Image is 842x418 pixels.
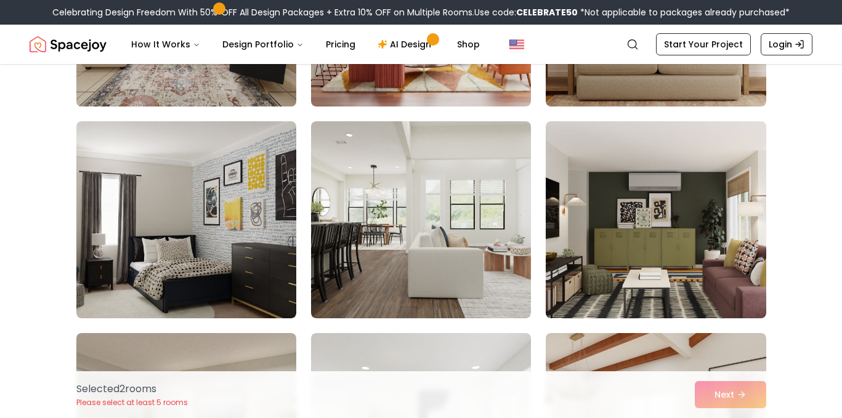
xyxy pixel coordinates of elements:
nav: Global [30,25,812,64]
nav: Main [121,32,490,57]
img: United States [509,37,524,52]
span: Use code: [474,6,578,18]
span: *Not applicable to packages already purchased* [578,6,790,18]
b: CELEBRATE50 [516,6,578,18]
a: Spacejoy [30,32,107,57]
a: Login [761,33,812,55]
p: Please select at least 5 rooms [76,398,188,408]
button: Design Portfolio [213,32,314,57]
a: AI Design [368,32,445,57]
img: Room room-21 [546,121,766,318]
a: Shop [447,32,490,57]
a: Start Your Project [656,33,751,55]
a: Pricing [316,32,365,57]
img: Spacejoy Logo [30,32,107,57]
img: Room room-19 [76,121,296,318]
img: Room room-20 [311,121,531,318]
div: Celebrating Design Freedom With 50% OFF All Design Packages + Extra 10% OFF on Multiple Rooms. [52,6,790,18]
p: Selected 2 room s [76,382,188,396]
button: How It Works [121,32,210,57]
